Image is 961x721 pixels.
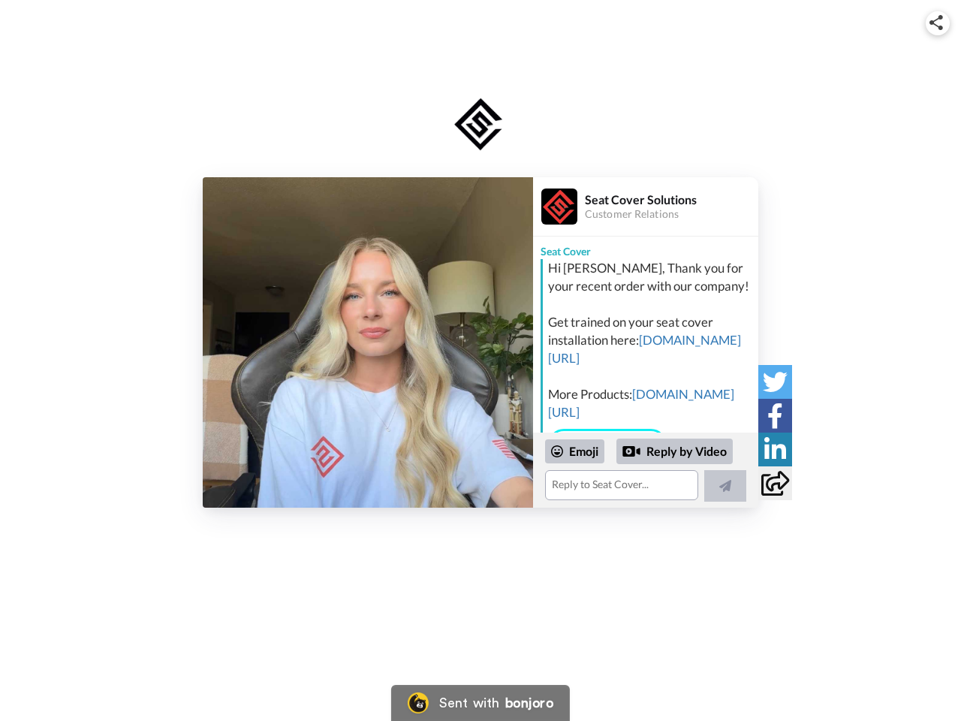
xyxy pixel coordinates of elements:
[541,189,577,225] img: Profile Image
[548,429,667,460] a: Install Videos
[203,177,533,508] img: 900b39e2-8795-457f-b087-b2f701a2a669-thumb.jpg
[548,332,741,366] a: [DOMAIN_NAME][URL]
[545,439,604,463] div: Emoji
[450,95,511,155] img: logo
[616,439,733,464] div: Reply by Video
[622,442,640,460] div: Reply by Video
[929,15,943,30] img: ic_share.svg
[548,259,755,421] div: Hi [PERSON_NAME], Thank you for your recent order with our company! Get trained on your seat cove...
[585,208,758,221] div: Customer Relations
[585,192,758,207] div: Seat Cover Solutions
[548,386,734,420] a: [DOMAIN_NAME][URL]
[533,237,758,259] div: Seat Cover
